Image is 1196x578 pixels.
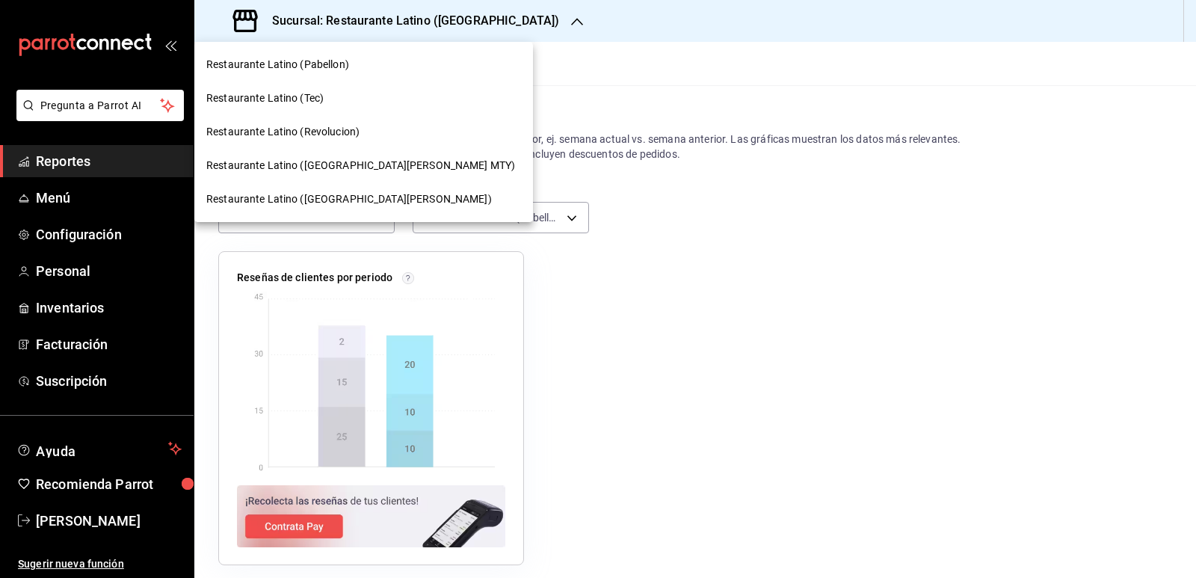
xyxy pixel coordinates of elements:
div: Restaurante Latino (Pabellon) [194,48,533,82]
div: Restaurante Latino ([GEOGRAPHIC_DATA][PERSON_NAME]) [194,182,533,216]
span: Restaurante Latino (Pabellon) [206,57,349,73]
span: Restaurante Latino ([GEOGRAPHIC_DATA][PERSON_NAME]) [206,191,492,207]
div: Restaurante Latino ([GEOGRAPHIC_DATA][PERSON_NAME] MTY) [194,149,533,182]
span: Restaurante Latino (Tec) [206,90,324,106]
span: Restaurante Latino ([GEOGRAPHIC_DATA][PERSON_NAME] MTY) [206,158,515,173]
span: Restaurante Latino (Revolucion) [206,124,360,140]
div: Restaurante Latino (Revolucion) [194,115,533,149]
div: Restaurante Latino (Tec) [194,82,533,115]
